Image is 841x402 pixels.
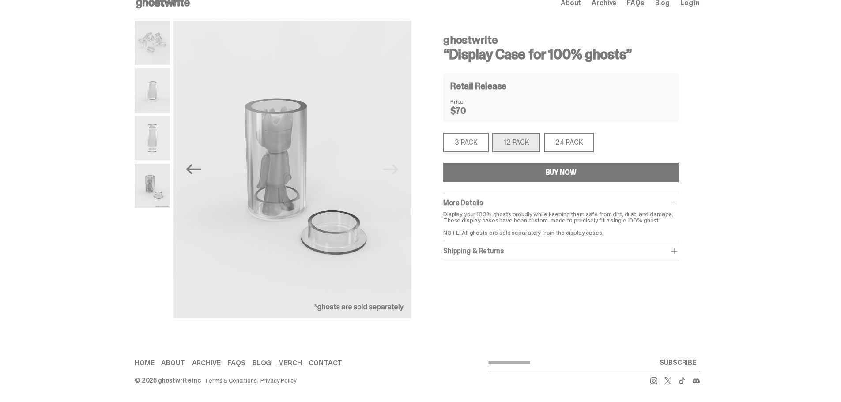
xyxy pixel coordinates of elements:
a: Home [135,360,154,367]
a: About [161,360,185,367]
a: Terms & Conditions [204,377,256,383]
img: display%20cases%2012.png [135,21,170,65]
dt: Price [450,98,494,105]
img: display%20case%20example.png [135,164,170,208]
div: 3 PACK [443,133,489,152]
p: Display your 100% ghosts proudly while keeping them safe from dirt, dust, and damage. These displ... [443,211,679,236]
span: More Details [443,198,483,207]
h3: “Display Case for 100% ghosts” [443,47,679,61]
img: display%20case%20example.png [173,21,411,318]
div: Shipping & Returns [443,247,679,255]
a: Merch [278,360,302,367]
button: SUBSCRIBE [656,354,700,372]
a: Privacy Policy [260,377,297,383]
button: BUY NOW [443,163,679,182]
div: 12 PACK [492,133,540,152]
dd: $70 [450,106,494,115]
h4: ghostwrite [443,35,679,45]
button: Previous [184,160,204,179]
img: display%20case%201.png [135,68,170,113]
h4: Retail Release [450,82,506,90]
a: Archive [192,360,221,367]
a: Blog [253,360,271,367]
img: display%20case%20open.png [135,116,170,160]
div: 24 PACK [544,133,594,152]
a: Contact [309,360,342,367]
div: BUY NOW [546,169,577,176]
a: FAQs [227,360,245,367]
div: © 2025 ghostwrite inc [135,377,201,383]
